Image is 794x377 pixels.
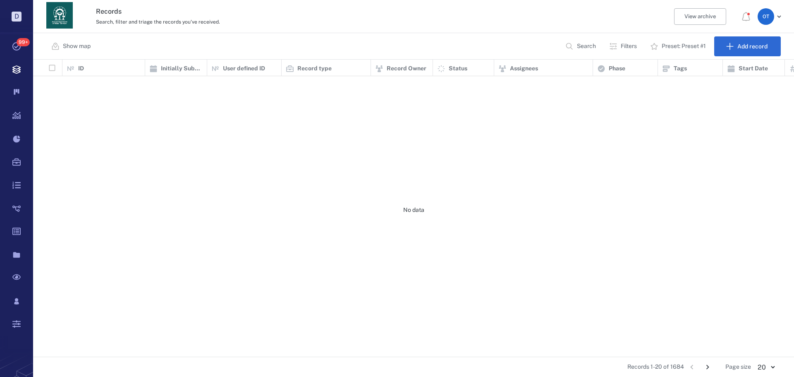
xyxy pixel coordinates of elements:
p: Initially Submitted Date [161,65,203,73]
button: Go to next page [701,360,714,374]
div: O T [758,8,774,25]
button: OT [758,8,784,25]
p: Status [449,65,467,73]
button: Preset: Preset #1 [645,36,713,56]
h3: Records [96,7,547,17]
a: Go home [46,2,73,31]
p: Record Owner [387,65,426,73]
p: ID [78,65,84,73]
div: 20 [751,363,781,372]
span: Page size [725,363,751,371]
button: Show map [46,36,97,56]
p: D [12,12,22,22]
img: Georgia Department of Human Services logo [46,2,73,29]
span: Records 1-20 of 1684 [627,363,684,371]
p: Show map [63,42,91,50]
button: Filters [604,36,643,56]
button: Add record [714,36,781,56]
span: 99+ [17,38,30,46]
p: Assignees [510,65,538,73]
button: View archive [674,8,726,25]
p: Tags [674,65,687,73]
p: Search [577,42,596,50]
p: Phase [609,65,625,73]
span: Search, filter and triage the records you've received. [96,19,220,25]
p: User defined ID [223,65,265,73]
nav: pagination navigation [684,360,715,374]
button: Search [560,36,603,56]
p: Preset: Preset #1 [662,42,706,50]
p: Record type [297,65,332,73]
p: Start Date [739,65,768,73]
p: Filters [621,42,637,50]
